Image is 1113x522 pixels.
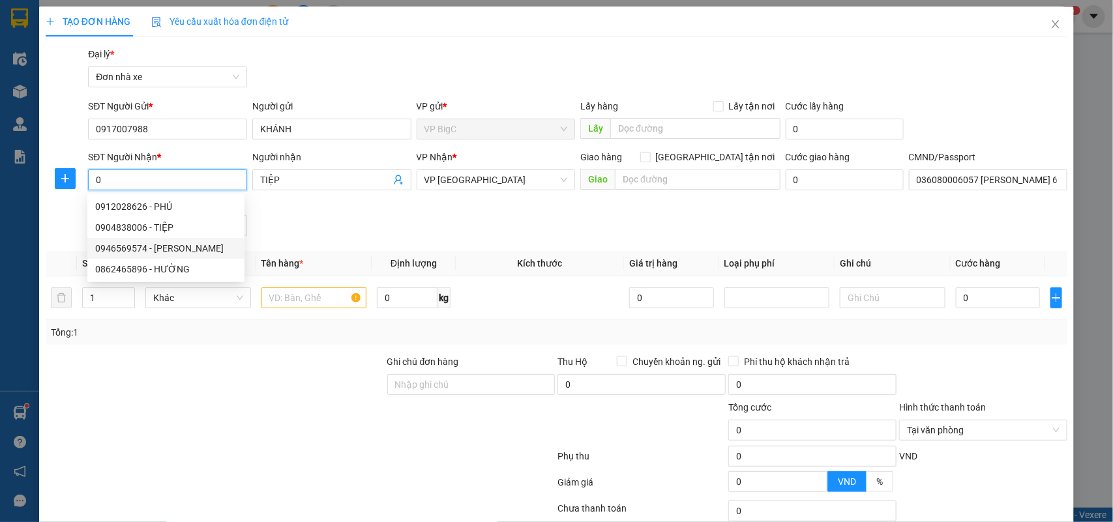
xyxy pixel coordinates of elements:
[252,99,411,113] div: Người gửi
[1050,287,1063,308] button: plus
[899,402,986,413] label: Hình thức thanh toán
[739,355,855,369] span: Phí thu hộ khách nhận trả
[438,287,451,308] span: kg
[557,356,587,367] span: Thu Hộ
[252,150,411,164] div: Người nhận
[580,101,618,111] span: Lấy hàng
[1050,19,1061,29] span: close
[46,17,55,26] span: plus
[417,99,576,113] div: VP gửi
[629,287,713,308] input: 0
[387,374,556,395] input: Ghi chú đơn hàng
[95,241,237,255] div: 0946569574 - [PERSON_NAME]
[261,258,304,268] span: Tên hàng
[424,170,568,190] span: VP Nam Định
[96,67,239,87] span: Đơn nhà xe
[651,150,780,164] span: [GEOGRAPHIC_DATA] tận nơi
[95,220,237,235] div: 0904838006 - TIỆP
[518,258,563,268] span: Kích thước
[46,16,130,27] span: TẠO ĐƠN HÀNG
[580,169,615,190] span: Giao
[907,420,1060,440] span: Tại văn phòng
[786,101,844,111] label: Cước lấy hàng
[391,258,437,268] span: Định lượng
[55,168,76,189] button: plus
[627,355,726,369] span: Chuyển khoản ng. gửi
[1051,293,1062,303] span: plus
[840,287,945,308] input: Ghi Chú
[724,99,780,113] span: Lấy tận nơi
[786,152,850,162] label: Cước giao hàng
[1037,7,1074,43] button: Close
[51,325,430,340] div: Tổng: 1
[393,175,404,185] span: user-add
[899,451,917,461] span: VND
[909,150,1068,164] div: CMND/Passport
[580,152,622,162] span: Giao hàng
[55,173,75,184] span: plus
[88,49,114,59] span: Đại lý
[95,262,237,276] div: 0862465896 - HƯỜNG
[615,169,780,190] input: Dọc đường
[261,287,367,308] input: VD: Bàn, Ghế
[728,402,771,413] span: Tổng cước
[51,287,72,308] button: delete
[786,169,904,190] input: Cước giao hàng
[88,99,247,113] div: SĐT Người Gửi
[87,238,245,259] div: 0946569574 - PHAN THỊ HUỆ
[417,152,453,162] span: VP Nhận
[557,449,728,472] div: Phụ thu
[87,217,245,238] div: 0904838006 - TIỆP
[88,150,247,164] div: SĐT Người Nhận
[87,259,245,280] div: 0862465896 - HƯỜNG
[610,118,780,139] input: Dọc đường
[153,288,243,308] span: Khác
[835,251,951,276] th: Ghi chú
[151,17,162,27] img: icon
[557,475,728,498] div: Giảm giá
[876,476,883,487] span: %
[82,258,93,268] span: SL
[719,251,835,276] th: Loại phụ phí
[580,118,610,139] span: Lấy
[387,356,459,367] label: Ghi chú đơn hàng
[424,119,568,139] span: VP BigC
[838,476,856,487] span: VND
[629,258,677,268] span: Giá trị hàng
[786,119,904,139] input: Cước lấy hàng
[95,199,237,214] div: 0912028626 - PHÚ
[956,258,1001,268] span: Cước hàng
[87,196,245,217] div: 0912028626 - PHÚ
[151,16,289,27] span: Yêu cầu xuất hóa đơn điện tử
